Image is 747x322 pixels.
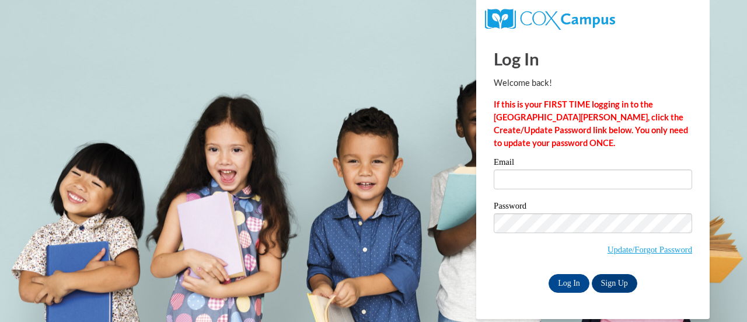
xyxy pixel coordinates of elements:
label: Password [494,202,692,213]
p: Welcome back! [494,77,692,89]
h1: Log In [494,47,692,71]
input: Log In [549,274,589,293]
strong: If this is your FIRST TIME logging in to the [GEOGRAPHIC_DATA][PERSON_NAME], click the Create/Upd... [494,99,688,148]
label: Email [494,158,692,169]
a: Update/Forgot Password [608,245,692,254]
a: Sign Up [592,274,637,293]
img: COX Campus [485,9,615,30]
a: COX Campus [485,13,615,23]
